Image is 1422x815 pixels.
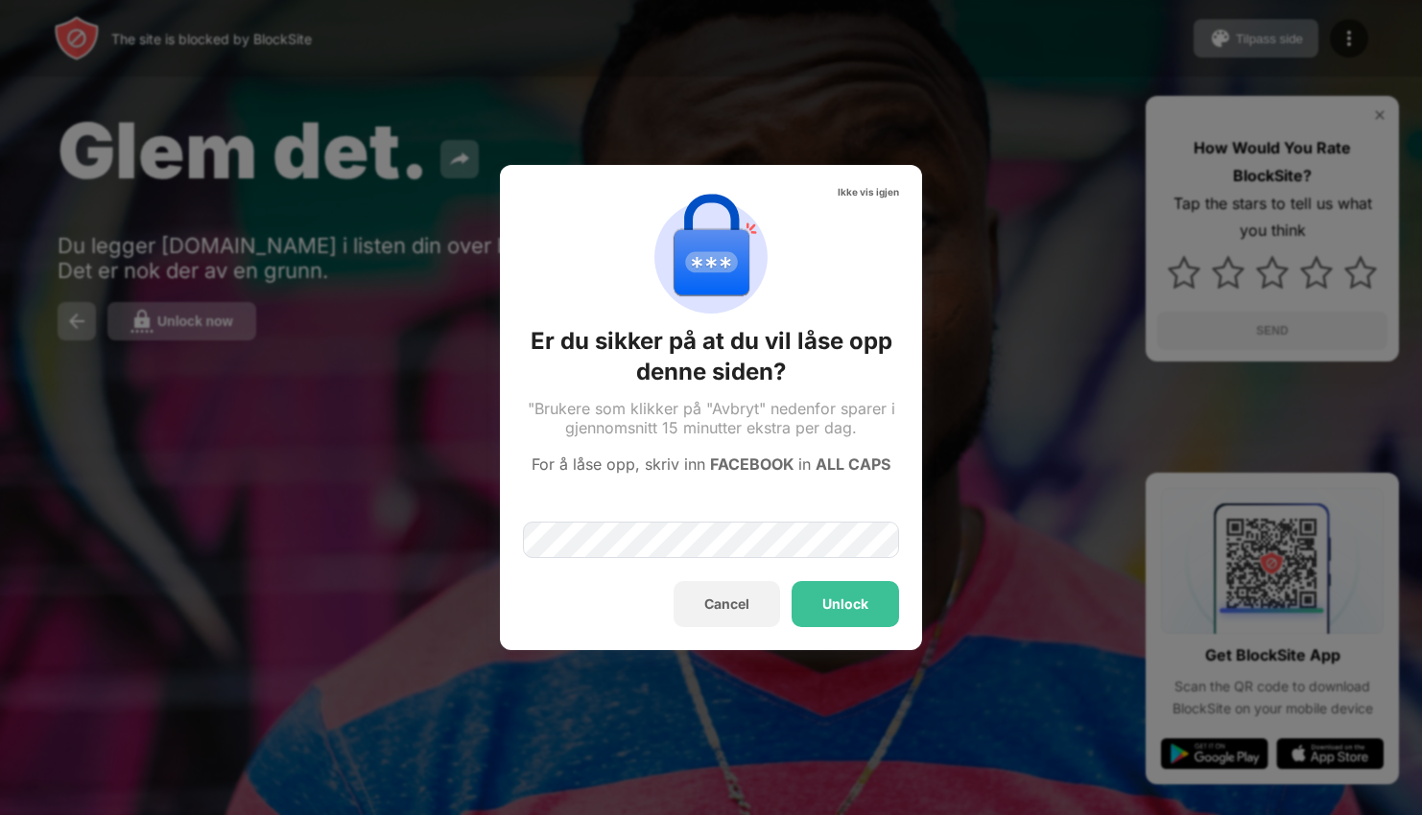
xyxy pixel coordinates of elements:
img: password-protection.svg [642,188,780,326]
span: ALL CAPS [816,454,890,474]
div: Er du sikker på at du vil låse opp denne siden? [523,326,899,387]
div: Unlock [822,596,868,612]
span: FACEBOOK [710,454,798,474]
div: Ikke vis igjen [838,186,899,198]
div: For å låse opp, skriv inn in [532,453,890,476]
div: "Brukere som klikker på "Avbryt" nedenfor sparer i gjennomsnitt 15 minutter ekstra per dag. [523,399,899,437]
div: Cancel [704,596,749,612]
